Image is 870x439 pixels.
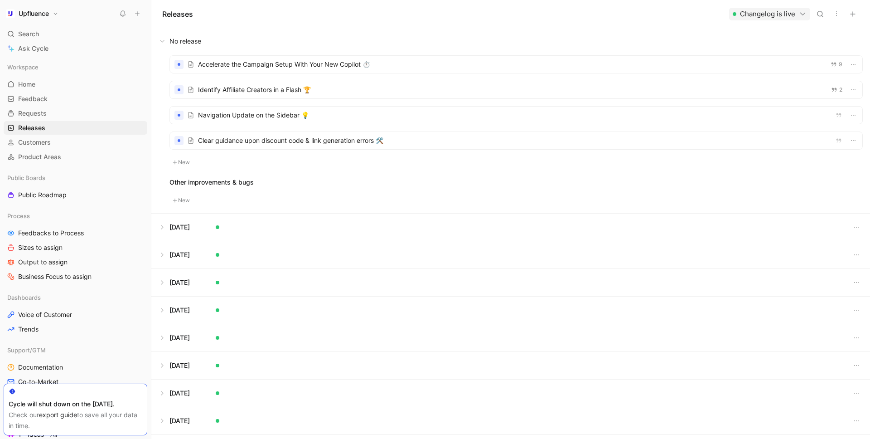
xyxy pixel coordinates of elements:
span: Feedback [18,94,48,103]
span: Public Roadmap [18,190,67,200]
button: 2 [829,85,844,95]
a: Feedbacks to Process [4,226,147,240]
div: Support/GTM [4,343,147,357]
span: Voice of Customer [18,310,72,319]
span: Output to assign [18,258,68,267]
button: New [169,157,193,168]
a: Releases [4,121,147,135]
span: Ask Cycle [18,43,48,54]
span: Dashboards [7,293,41,302]
div: Public Boards [4,171,147,185]
button: 9 [829,59,844,69]
div: Check our to save all your data in time. [9,410,142,431]
span: Search [18,29,39,39]
div: DashboardsVoice of CustomerTrends [4,291,147,336]
span: Home [18,80,35,89]
a: Customers [4,136,147,149]
span: Process [7,211,30,220]
span: Documentation [18,363,63,372]
button: UpfluenceUpfluence [4,7,61,20]
div: Support/GTMDocumentationGo-to-MarketFeedback from support [4,343,147,403]
span: Requests [18,109,47,118]
div: Public BoardsPublic Roadmap [4,171,147,202]
a: Home [4,78,147,91]
div: Workspace [4,60,147,74]
span: Support/GTM [7,346,46,355]
span: 9 [839,62,842,67]
a: Go-to-Market [4,375,147,389]
div: Other improvements & bugs [169,177,863,188]
span: Public Boards [7,173,45,182]
span: Go-to-Market [18,377,58,386]
h1: Upfluence [19,10,49,18]
a: Sizes to assign [4,241,147,254]
span: Releases [18,123,45,132]
a: Output to assign [4,255,147,269]
div: Process [4,209,147,223]
a: Feedback [4,92,147,106]
div: Cycle will shut down on the [DATE]. [9,399,142,410]
span: Workspace [7,63,39,72]
a: Requests [4,107,147,120]
a: Trends [4,322,147,336]
span: Product Areas [18,152,61,161]
a: Public Roadmap [4,188,147,202]
a: Product Areas [4,150,147,164]
div: Search [4,27,147,41]
div: ProcessFeedbacks to ProcessSizes to assignOutput to assignBusiness Focus to assign [4,209,147,283]
h1: Releases [162,9,193,20]
div: Dashboards [4,291,147,304]
a: Documentation [4,361,147,374]
a: Ask Cycle [4,42,147,55]
a: export guide [39,411,77,419]
button: New [169,195,193,206]
span: Trends [18,325,39,334]
span: Sizes to assign [18,243,63,252]
span: 2 [839,87,842,93]
span: Business Focus to assign [18,272,92,281]
img: Upfluence [6,9,15,18]
span: Customers [18,138,51,147]
a: Business Focus to assign [4,270,147,283]
a: Voice of Customer [4,308,147,322]
span: Feedbacks to Process [18,229,84,238]
button: Changelog is live [729,8,810,20]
